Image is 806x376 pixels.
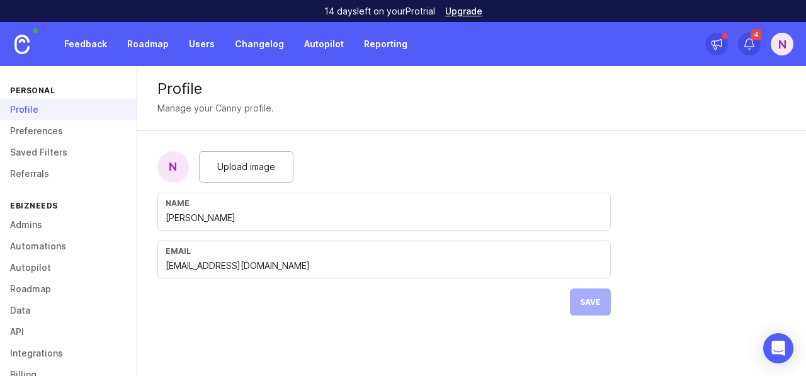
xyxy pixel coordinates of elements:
[324,5,435,18] p: 14 days left on your Pro trial
[217,160,275,174] span: Upload image
[771,33,793,55] button: N
[157,101,274,115] div: Manage your Canny profile.
[120,33,176,55] a: Roadmap
[14,35,30,54] img: Canny Home
[751,29,762,40] span: 4
[157,151,189,183] div: N
[445,7,482,16] a: Upgrade
[181,33,222,55] a: Users
[356,33,415,55] a: Reporting
[157,81,786,96] div: Profile
[57,33,115,55] a: Feedback
[297,33,351,55] a: Autopilot
[166,246,603,256] div: Email
[763,333,793,363] div: Open Intercom Messenger
[166,198,603,208] div: Name
[227,33,292,55] a: Changelog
